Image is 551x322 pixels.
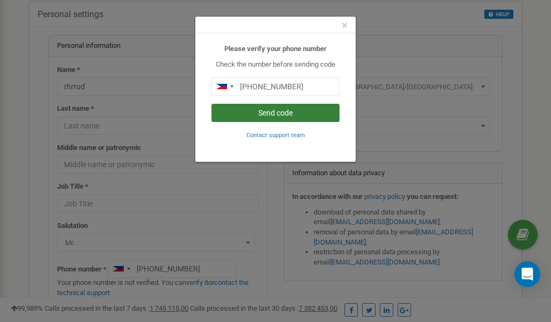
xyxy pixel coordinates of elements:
[514,261,540,287] div: Open Intercom Messenger
[246,131,305,139] a: Contact support team
[224,45,327,53] b: Please verify your phone number
[211,77,340,96] input: 0905 123 4567
[211,60,340,70] p: Check the number before sending code
[342,20,348,31] button: Close
[246,132,305,139] small: Contact support team
[212,78,237,95] div: Telephone country code
[342,19,348,32] span: ×
[211,104,340,122] button: Send code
